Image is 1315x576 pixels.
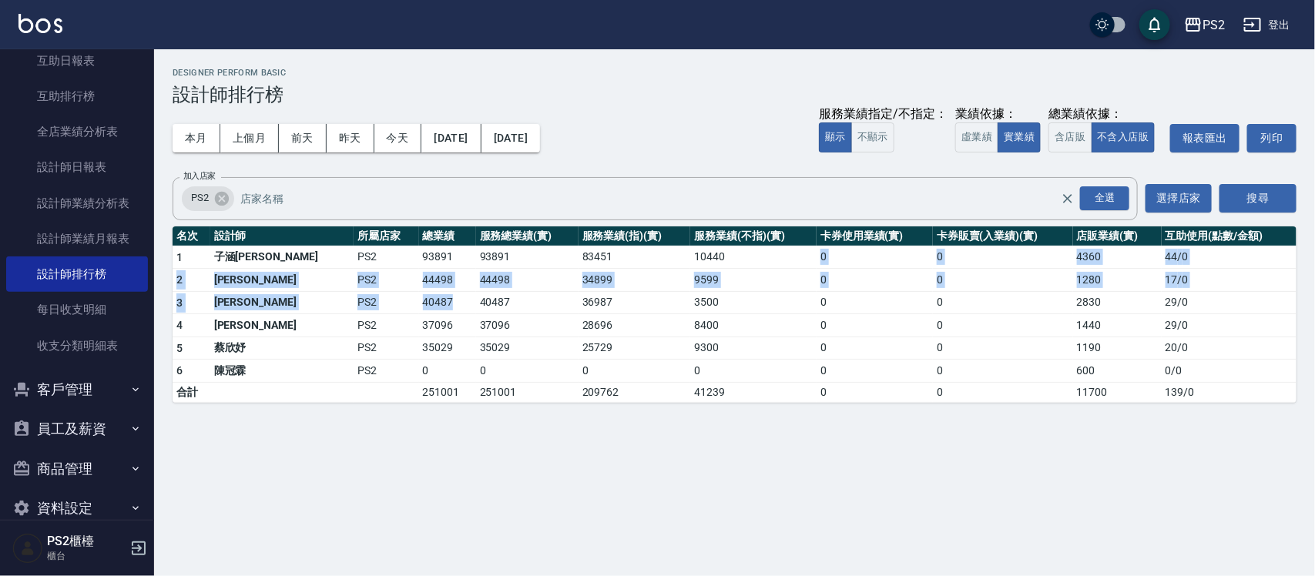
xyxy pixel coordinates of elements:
td: 0 [933,269,1073,292]
span: PS2 [182,190,218,206]
td: 0 [690,360,817,383]
td: 0 [817,360,933,383]
td: 0 [817,314,933,337]
td: 28696 [579,314,691,337]
td: 0 [933,246,1073,269]
button: 顯示 [819,122,852,152]
table: a dense table [173,226,1297,403]
td: 40487 [476,291,579,314]
button: 前天 [279,124,327,152]
td: [PERSON_NAME] [210,269,354,292]
th: 服務總業績(實) [476,226,579,246]
p: 櫃台 [47,549,126,563]
td: PS2 [354,360,418,383]
button: 不含入店販 [1092,122,1156,152]
button: 虛業績 [955,122,998,152]
td: 9300 [690,337,817,360]
td: 合計 [173,382,210,402]
td: 0 [817,246,933,269]
td: 0 [933,360,1073,383]
td: 251001 [476,382,579,402]
th: 所屬店家 [354,226,418,246]
div: PS2 [1203,15,1225,35]
div: 服務業績指定/不指定： [819,106,948,122]
td: 35029 [476,337,579,360]
button: 上個月 [220,124,279,152]
td: PS2 [354,269,418,292]
a: 設計師業績月報表 [6,221,148,256]
th: 服務業績(不指)(實) [690,226,817,246]
td: 209762 [579,382,691,402]
td: 蔡欣妤 [210,337,354,360]
button: 商品管理 [6,449,148,489]
h2: Designer Perform Basic [173,68,1297,78]
td: 11700 [1073,382,1162,402]
button: [DATE] [481,124,540,152]
th: 店販業績(實) [1073,226,1162,246]
button: Open [1077,183,1132,213]
button: 昨天 [327,124,374,152]
span: 6 [176,364,183,377]
td: 1440 [1073,314,1162,337]
td: 8400 [690,314,817,337]
td: 0 [933,291,1073,314]
th: 名次 [173,226,210,246]
img: Person [12,533,43,564]
td: 83451 [579,246,691,269]
span: 2 [176,273,183,286]
td: 0 [933,337,1073,360]
td: PS2 [354,291,418,314]
button: PS2 [1178,9,1231,41]
td: 29 / 0 [1162,314,1297,337]
td: 0 [933,314,1073,337]
td: PS2 [354,314,418,337]
td: 子涵[PERSON_NAME] [210,246,354,269]
span: 1 [176,251,183,263]
img: Logo [18,14,62,33]
th: 服務業績(指)(實) [579,226,691,246]
td: 1280 [1073,269,1162,292]
span: 4 [176,319,183,331]
h5: PS2櫃檯 [47,534,126,549]
a: 收支分類明細表 [6,328,148,363]
button: 報表匯出 [1170,124,1240,152]
button: Clear [1057,188,1079,209]
td: 2830 [1073,291,1162,314]
button: 本月 [173,124,220,152]
button: 今天 [374,124,422,152]
td: 37096 [476,314,579,337]
td: 29 / 0 [1162,291,1297,314]
td: 17 / 0 [1162,269,1297,292]
td: 陳冠霖 [210,360,354,383]
span: 3 [176,296,183,309]
button: [DATE] [421,124,481,152]
button: 員工及薪資 [6,409,148,449]
td: 44498 [419,269,476,292]
td: 37096 [419,314,476,337]
th: 總業績 [419,226,476,246]
td: 9599 [690,269,817,292]
td: 0 [476,360,579,383]
h3: 設計師排行榜 [173,84,1297,105]
td: 20 / 0 [1162,337,1297,360]
td: 0 [419,360,476,383]
div: 業績依據： [955,106,1041,122]
td: 0 / 0 [1162,360,1297,383]
td: 40487 [419,291,476,314]
button: 含店販 [1048,122,1092,152]
td: [PERSON_NAME] [210,291,354,314]
td: 25729 [579,337,691,360]
th: 互助使用(點數/金額) [1162,226,1297,246]
td: 600 [1073,360,1162,383]
th: 設計師 [210,226,354,246]
th: 卡券使用業績(實) [817,226,933,246]
td: 0 [817,291,933,314]
td: 10440 [690,246,817,269]
td: 251001 [419,382,476,402]
button: 選擇店家 [1146,184,1212,213]
button: 列印 [1247,124,1297,152]
button: 不顯示 [851,122,894,152]
button: save [1139,9,1170,40]
a: 每日收支明細 [6,292,148,327]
